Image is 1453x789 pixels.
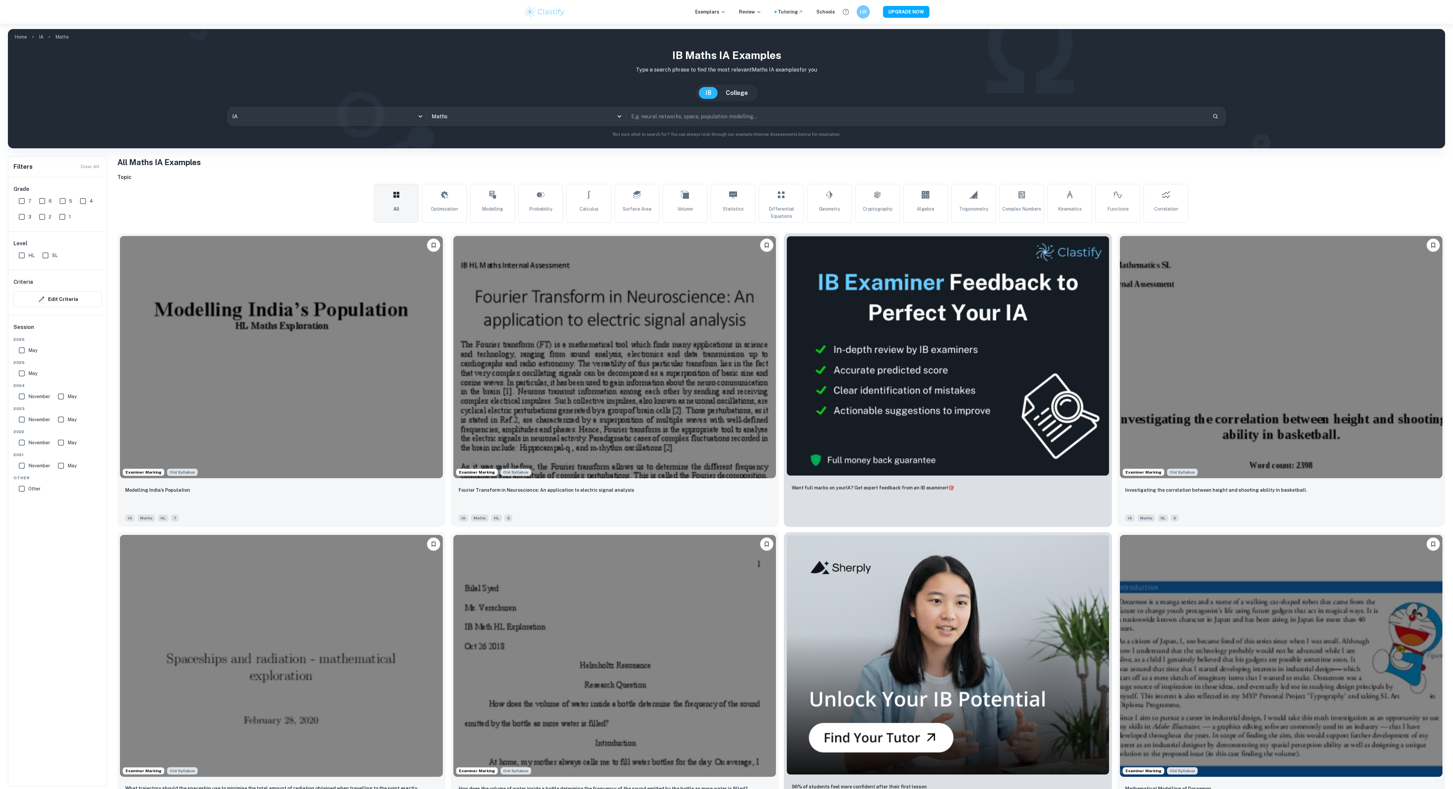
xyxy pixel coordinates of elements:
span: Old Syllabus [1167,767,1198,774]
a: Schools [816,8,835,15]
a: ThumbnailWant full marks on yourIA? Get expert feedback from an IB examiner! [784,233,1112,527]
span: Examiner Marking [1123,768,1164,774]
img: Thumbnail [786,236,1109,476]
img: Clastify logo [524,5,565,18]
span: SL [1158,514,1168,522]
img: Maths IA example thumbnail: What trajectory should the spaceship use [120,535,443,777]
img: Maths IA example thumbnail: Fourier Transform in Neuroscience: An ap [453,236,776,478]
span: Maths [137,514,155,522]
span: 7 [171,514,179,522]
h6: Level [14,240,102,248]
span: SL [52,252,58,259]
span: Examiner Marking [456,469,498,475]
img: Maths IA example thumbnail: Modelling India’s Population [120,236,443,478]
span: 2025 [14,360,102,365]
span: All [393,205,399,213]
button: Edit Criteria [14,291,102,307]
span: 2022 [14,429,102,435]
div: Although this IA is written for the old math syllabus (last exam in November 2020), the current I... [500,469,531,476]
span: November [28,416,50,423]
span: Volume [677,205,693,213]
p: Maths [55,33,69,41]
h6: Filters [14,162,33,171]
span: Complex Numbers [1002,205,1041,213]
span: Probability [529,205,552,213]
span: HL [491,514,502,522]
a: Examiner MarkingAlthough this IA is written for the old math syllabus (last exam in November 2020... [1117,233,1445,527]
button: Bookmark [427,538,440,551]
span: Kinematics [1058,205,1082,213]
span: May [68,393,76,400]
span: Optimization [431,205,458,213]
span: 5 [1171,514,1179,522]
h1: All Maths IA Examples [117,156,1445,168]
img: Maths IA example thumbnail: Mathematical Modelling of Doraemon [1120,535,1443,777]
div: IA [228,107,427,126]
span: Old Syllabus [167,469,198,476]
span: Old Syllabus [1167,469,1198,476]
span: Other [14,475,102,481]
div: Although this IA is written for the old math syllabus (last exam in November 2020), the current I... [167,767,198,774]
span: Differential Equations [762,205,801,220]
span: Old Syllabus [167,767,198,774]
button: Search [1210,111,1221,122]
span: Old Syllabus [500,469,531,476]
span: 2024 [14,383,102,389]
a: IA [39,32,43,42]
span: 4 [90,197,93,205]
span: 2 [49,213,51,220]
button: Bookmark [1427,239,1440,252]
p: Exemplars [695,8,726,15]
span: 7 [28,197,31,205]
span: Trigonometry [959,205,988,213]
span: Geometry [819,205,840,213]
a: Home [14,32,27,42]
span: 6 [49,197,52,205]
span: 5 [69,197,72,205]
button: IB [699,87,718,99]
span: Modelling [482,205,503,213]
div: Although this IA is written for the old math syllabus (last exam in November 2020), the current I... [167,469,198,476]
img: profile cover [8,29,1445,148]
span: Maths [471,514,489,522]
p: Review [739,8,761,15]
button: UPGRADE NOW [883,6,929,18]
span: IA [125,514,135,522]
span: November [28,462,50,469]
a: Examiner MarkingAlthough this IA is written for the old math syllabus (last exam in November 2020... [117,233,445,527]
span: Functions [1107,205,1129,213]
span: May [28,370,37,377]
button: College [719,87,755,99]
a: Tutoring [778,8,803,15]
h6: Topic [117,173,1445,181]
span: HL [158,514,168,522]
button: Open [615,112,624,121]
span: Examiner Marking [1123,469,1164,475]
p: Not sure what to search for? You can always look through our example Internal Assessments below f... [13,131,1440,138]
span: May [68,462,76,469]
p: Want full marks on your IA ? Get expert feedback from an IB examiner! [792,484,954,491]
span: Statistics [723,205,744,213]
span: Cryptography [863,205,892,213]
h6: Criteria [14,278,33,286]
span: 3 [28,213,31,220]
div: Although this IA is written for the old math syllabus (last exam in November 2020), the current I... [500,767,531,774]
span: November [28,393,50,400]
p: Modelling India’s Population [125,486,190,494]
h6: Session [14,323,102,336]
button: LW [857,5,870,18]
span: Algebra [917,205,934,213]
a: Examiner MarkingAlthough this IA is written for the old math syllabus (last exam in November 2020... [451,233,779,527]
span: IA [1125,514,1135,522]
span: November [28,439,50,446]
h1: IB Maths IA examples [13,47,1440,63]
span: Maths [1137,514,1155,522]
button: Bookmark [760,239,773,252]
h6: LW [860,8,867,15]
span: Old Syllabus [500,767,531,774]
p: Fourier Transform in Neuroscience: An application to electric signal analysis [459,486,634,494]
span: 5 [504,514,512,522]
span: HL [28,252,35,259]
